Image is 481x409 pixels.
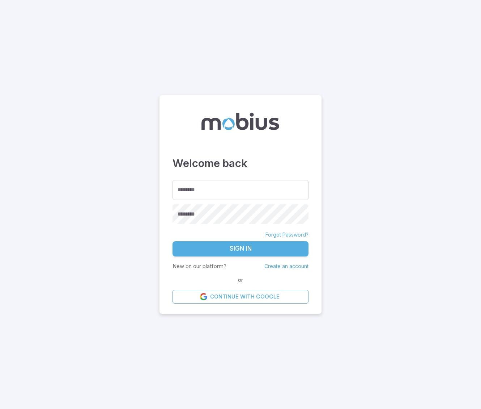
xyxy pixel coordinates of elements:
p: New on our platform? [173,262,226,270]
span: or [236,276,245,284]
a: Create an account [264,263,308,269]
h3: Welcome back [173,155,308,171]
a: Continue with Google [173,290,308,304]
a: Forgot Password? [265,231,308,238]
button: Sign In [173,241,308,256]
